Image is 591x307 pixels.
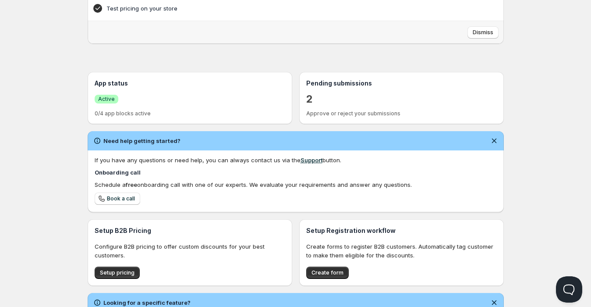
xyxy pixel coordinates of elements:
[126,181,137,188] b: free
[103,298,191,307] h2: Looking for a specific feature?
[95,267,140,279] button: Setup pricing
[488,135,500,147] button: Dismiss notification
[95,79,285,88] h3: App status
[306,242,497,260] p: Create forms to register B2B customers. Automatically tag customer to make them eligible for the ...
[306,110,497,117] p: Approve or reject your submissions
[301,157,322,164] a: Support
[103,136,180,145] h2: Need help getting started?
[95,110,285,117] p: 0/4 app blocks active
[100,269,134,276] span: Setup pricing
[473,29,493,36] span: Dismiss
[306,226,497,235] h3: Setup Registration workflow
[556,276,582,303] iframe: Help Scout Beacon - Open
[306,267,349,279] button: Create form
[95,168,497,177] h4: Onboarding call
[98,96,115,103] span: Active
[95,156,497,164] div: If you have any questions or need help, you can always contact us via the button.
[107,195,135,202] span: Book a call
[306,79,497,88] h3: Pending submissions
[311,269,343,276] span: Create form
[95,94,118,104] a: SuccessActive
[95,242,285,260] p: Configure B2B pricing to offer custom discounts for your best customers.
[306,92,313,106] a: 2
[467,26,499,39] button: Dismiss
[95,180,497,189] div: Schedule a onboarding call with one of our experts. We evaluate your requirements and answer any ...
[95,193,140,205] a: Book a call
[106,4,458,13] h4: Test pricing on your store
[95,226,285,235] h3: Setup B2B Pricing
